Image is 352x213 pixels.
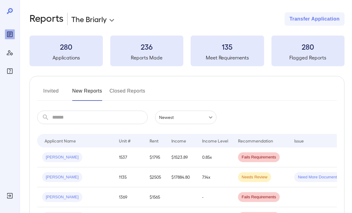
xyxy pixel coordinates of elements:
[114,167,145,187] td: 1135
[119,137,131,144] div: Unit #
[294,137,304,144] div: Issue
[72,86,102,101] button: New Reports
[238,154,280,160] span: Fails Requirements
[166,147,197,167] td: $1523.89
[238,174,271,180] span: Needs Review
[145,147,166,167] td: $1795
[5,66,15,76] div: FAQ
[191,42,264,51] h3: 135
[29,42,103,51] h3: 280
[145,187,166,207] td: $1565
[110,54,184,61] h5: Reports Made
[202,137,228,144] div: Income Level
[29,54,103,61] h5: Applications
[191,54,264,61] h5: Meet Requirements
[166,167,197,187] td: $17884.80
[294,174,343,180] span: Need More Documents
[114,147,145,167] td: 1537
[42,154,82,160] span: [PERSON_NAME]
[155,111,217,124] div: Newest
[197,187,233,207] td: -
[42,174,82,180] span: [PERSON_NAME]
[285,12,345,26] button: Transfer Application
[114,187,145,207] td: 1369
[110,86,146,101] button: Closed Reports
[238,194,280,200] span: Fails Requirements
[272,42,345,51] h3: 280
[5,48,15,58] div: Manage Users
[5,29,15,39] div: Reports
[5,191,15,201] div: Log Out
[171,137,186,144] div: Income
[272,54,345,61] h5: Flagged Reports
[150,137,159,144] div: Rent
[197,167,233,187] td: 7.14x
[37,86,65,101] button: Invited
[110,42,184,51] h3: 236
[42,194,82,200] span: [PERSON_NAME]
[71,14,107,24] p: The Briarly
[145,167,166,187] td: $2505
[197,147,233,167] td: 0.85x
[238,137,273,144] div: Recommendation
[45,137,76,144] div: Applicant Name
[29,12,64,26] h2: Reports
[29,36,345,66] summary: 280Applications236Reports Made135Meet Requirements280Flagged Reports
